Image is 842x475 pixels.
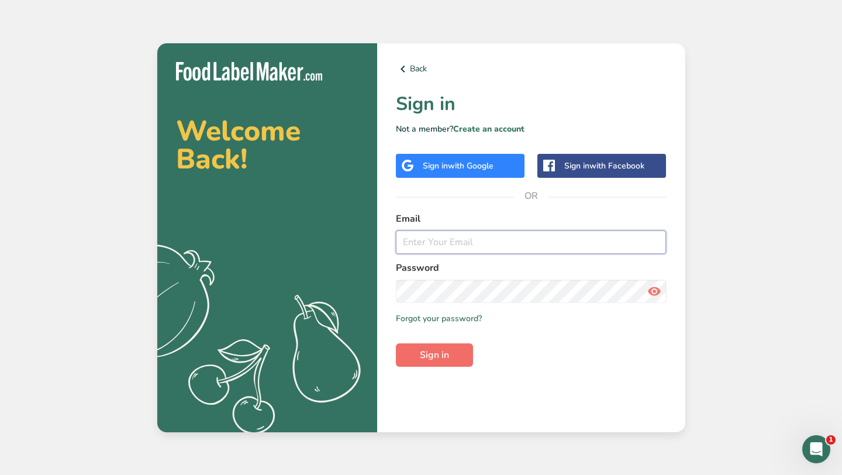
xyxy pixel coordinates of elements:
div: Sign in [423,160,494,172]
span: OR [513,178,548,214]
span: with Facebook [589,160,644,171]
h2: Welcome Back! [176,117,358,173]
a: Create an account [453,123,524,135]
input: Enter Your Email [396,230,667,254]
iframe: Intercom live chat [802,435,830,463]
span: Sign in [420,348,449,362]
h1: Sign in [396,90,667,118]
button: Sign in [396,343,473,367]
label: Password [396,261,667,275]
a: Forgot your password? [396,312,482,325]
a: Back [396,62,667,76]
span: 1 [826,435,836,445]
p: Not a member? [396,123,667,135]
label: Email [396,212,667,226]
div: Sign in [564,160,644,172]
img: Food Label Maker [176,62,322,81]
span: with Google [448,160,494,171]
